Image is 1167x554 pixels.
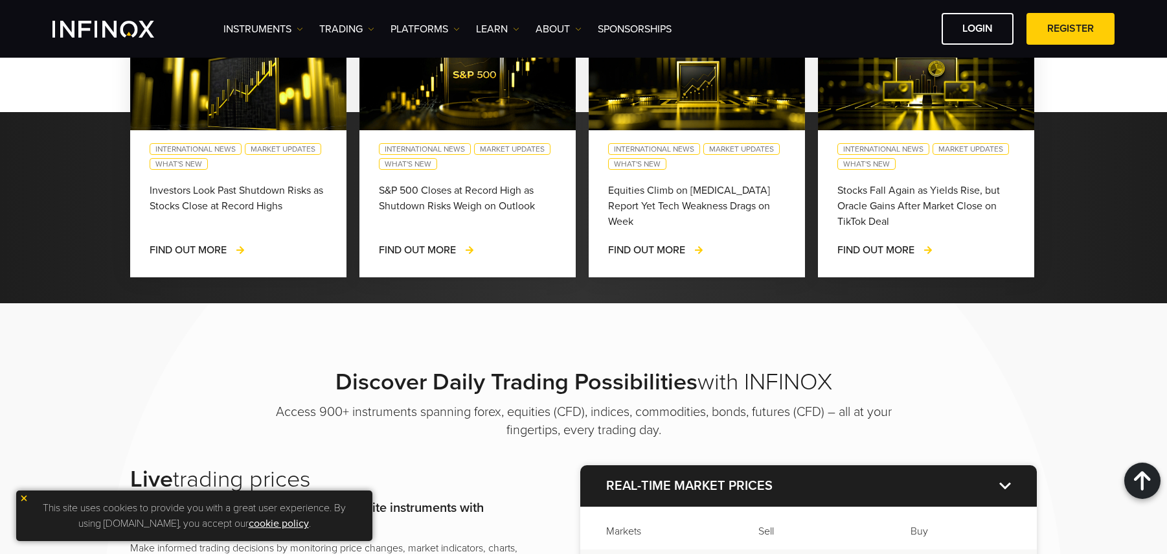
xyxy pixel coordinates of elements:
h2: with INFINOX [260,368,907,397]
div: S&P 500 Closes at Record High as Shutdown Risks Weigh on Outlook [379,183,556,229]
a: International News [150,143,242,155]
a: Learn [476,21,519,37]
a: International News [379,143,471,155]
div: Stocks Fall Again as Yields Rise, but Oracle Gains After Market Close on TikTok Deal [837,183,1015,229]
p: Access 900+ instruments spanning forex, equities (CFD), indices, commodities, bonds, futures (CFD... [260,403,907,439]
div: Equities Climb on [MEDICAL_DATA] Report Yet Tech Weakness Drags on Week [608,183,786,229]
a: PLATFORMS [391,21,460,37]
h2: trading prices [130,465,528,494]
div: Investors Look Past Shutdown Risks as Stocks Close at Record Highs [150,183,327,229]
a: Market Updates [474,143,550,155]
a: International News [837,143,929,155]
a: International News [608,143,700,155]
strong: Discover Daily Trading Possibilities [335,368,697,396]
a: SPONSORSHIPS [598,21,672,37]
a: Market Updates [245,143,321,155]
a: Market Updates [933,143,1009,155]
a: FIND OUT MORE [608,242,705,258]
a: Instruments [223,21,303,37]
a: FIND OUT MORE [837,242,934,258]
a: INFINOX Logo [52,21,185,38]
a: FIND OUT MORE [379,242,475,258]
a: What's New [608,158,666,170]
th: Buy [885,507,1037,549]
span: FIND OUT MORE [150,244,227,257]
a: REGISTER [1026,13,1115,45]
a: Market Updates [703,143,780,155]
a: LOGIN [942,13,1014,45]
a: What's New [379,158,437,170]
strong: Live [130,465,173,493]
strong: Real-time market prices [606,478,773,494]
a: cookie policy [249,517,309,530]
span: FIND OUT MORE [837,244,914,257]
a: What's New [150,158,208,170]
span: FIND OUT MORE [608,244,685,257]
a: FIND OUT MORE [150,242,246,258]
a: TRADING [319,21,374,37]
th: Sell [732,507,885,549]
p: This site uses cookies to provide you with a great user experience. By using [DOMAIN_NAME], you a... [23,497,366,535]
a: ABOUT [536,21,582,37]
img: yellow close icon [19,494,28,503]
th: Markets [580,507,732,549]
a: What's New [837,158,896,170]
span: FIND OUT MORE [379,244,456,257]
